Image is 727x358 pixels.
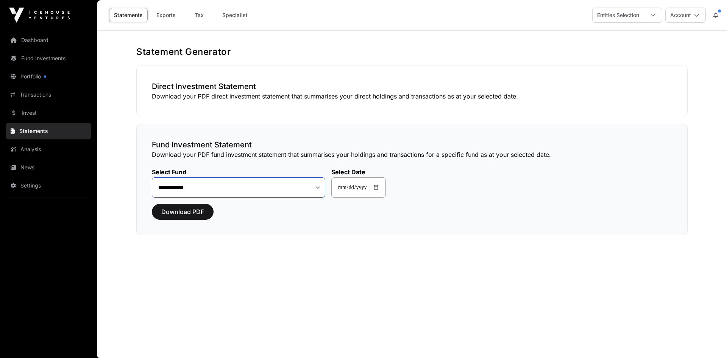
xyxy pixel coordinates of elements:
a: Transactions [6,86,91,103]
p: Download your PDF direct investment statement that summarises your direct holdings and transactio... [152,92,672,101]
a: Fund Investments [6,50,91,67]
h3: Direct Investment Statement [152,81,672,92]
div: Entities Selection [593,8,644,22]
a: Exports [151,8,181,22]
label: Select Fund [152,168,325,176]
span: Download PDF [161,207,204,216]
a: Settings [6,177,91,194]
button: Download PDF [152,204,214,220]
h3: Fund Investment Statement [152,139,672,150]
a: Analysis [6,141,91,158]
a: News [6,159,91,176]
img: Icehouse Ventures Logo [9,8,70,23]
a: Statements [109,8,148,22]
a: Statements [6,123,91,139]
a: Tax [184,8,214,22]
a: Invest [6,105,91,121]
a: Download PDF [152,211,214,219]
a: Dashboard [6,32,91,48]
p: Download your PDF fund investment statement that summarises your holdings and transactions for a ... [152,150,672,159]
h1: Statement Generator [136,46,688,58]
a: Portfolio [6,68,91,85]
iframe: Chat Widget [689,322,727,358]
label: Select Date [331,168,386,176]
a: Specialist [217,8,253,22]
button: Account [665,8,706,23]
